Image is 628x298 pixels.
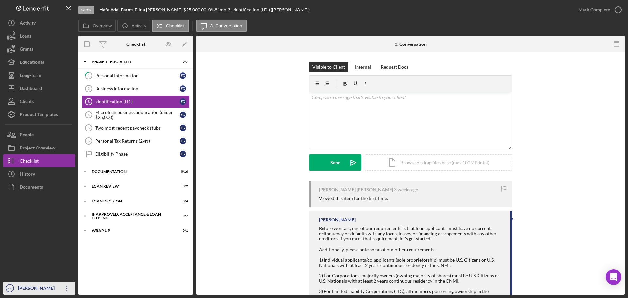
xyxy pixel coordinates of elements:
[131,23,146,28] label: Activity
[176,170,188,174] div: 0 / 16
[180,72,186,79] div: E G
[176,60,188,64] div: 0 / 7
[95,151,180,157] div: Eligibility Phase
[78,6,94,14] div: Open
[20,56,44,70] div: Educational
[92,212,172,220] div: If approved, acceptance & loan closing
[180,138,186,144] div: E G
[3,181,75,194] button: Documents
[20,43,33,57] div: Grants
[3,95,75,108] button: Clients
[92,60,172,64] div: Phase 1 - Eligibility
[352,62,374,72] button: Internal
[20,141,55,156] div: Project Overview
[99,7,133,12] b: Hafa Adai Farms
[3,16,75,29] button: Activity
[180,98,186,105] div: E G
[309,154,361,171] button: Send
[88,126,90,130] tspan: 5
[226,7,310,12] div: | 3. Identification (I.D.) ([PERSON_NAME])
[95,125,180,131] div: Two most recent paycheck stubs
[395,42,427,47] div: 3. Conversation
[578,3,610,16] div: Mark Complete
[92,170,172,174] div: Documentation
[78,20,116,32] button: Overview
[20,29,31,44] div: Loans
[99,7,135,12] div: |
[20,69,41,83] div: Long-Term
[20,16,36,31] div: Activity
[88,113,90,117] tspan: 4
[196,20,247,32] button: 3. Conversation
[126,42,145,47] div: Checklist
[176,199,188,203] div: 0 / 4
[572,3,625,16] button: Mark Complete
[95,73,180,78] div: Personal Information
[176,214,188,218] div: 0 / 7
[330,154,340,171] div: Send
[180,85,186,92] div: E G
[3,56,75,69] button: Educational
[3,154,75,167] button: Checklist
[16,282,59,296] div: [PERSON_NAME]
[20,95,34,110] div: Clients
[176,184,188,188] div: 0 / 2
[180,151,186,157] div: E G
[93,23,112,28] label: Overview
[82,108,190,121] a: 4Microloan business application (under $25,000)EG
[3,108,75,121] button: Product Templates
[312,62,345,72] div: Visible to Client
[319,217,356,222] div: [PERSON_NAME]
[117,20,150,32] button: Activity
[20,181,43,195] div: Documents
[3,82,75,95] button: Dashboard
[82,69,190,82] a: 1Personal InformationEG
[166,23,185,28] label: Checklist
[20,154,39,169] div: Checklist
[3,167,75,181] button: History
[381,62,408,72] div: Request Docs
[208,7,215,12] div: 0 %
[394,187,418,192] time: 2025-08-14 05:49
[176,229,188,233] div: 0 / 1
[319,196,388,201] div: Viewed this item for the first time.
[20,108,58,123] div: Product Templates
[3,128,75,141] button: People
[152,20,189,32] button: Checklist
[95,138,180,144] div: Personal Tax Returns (2yrs)
[3,29,75,43] button: Loans
[3,141,75,154] button: Project Overview
[95,110,180,120] div: Microloan business application (under $25,000)
[215,7,226,12] div: 84 mo
[82,134,190,148] a: 6Personal Tax Returns (2yrs)EG
[3,282,75,295] button: AA[PERSON_NAME]
[82,95,190,108] a: 3Identification (I.D.)EG
[355,62,371,72] div: Internal
[82,82,190,95] a: 2Business InformationEG
[180,125,186,131] div: E G
[183,7,208,12] div: $25,000.00
[88,139,90,143] tspan: 6
[309,62,348,72] button: Visible to Client
[82,121,190,134] a: 5Two most recent paycheck stubsEG
[319,187,393,192] div: [PERSON_NAME] [PERSON_NAME]
[95,86,180,91] div: Business Information
[88,87,90,91] tspan: 2
[3,69,75,82] a: Long-Term
[135,7,183,12] div: Elina [PERSON_NAME] |
[20,128,34,143] div: People
[88,100,90,104] tspan: 3
[20,82,42,96] div: Dashboard
[92,199,172,203] div: Loan decision
[180,112,186,118] div: E G
[92,229,172,233] div: Wrap up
